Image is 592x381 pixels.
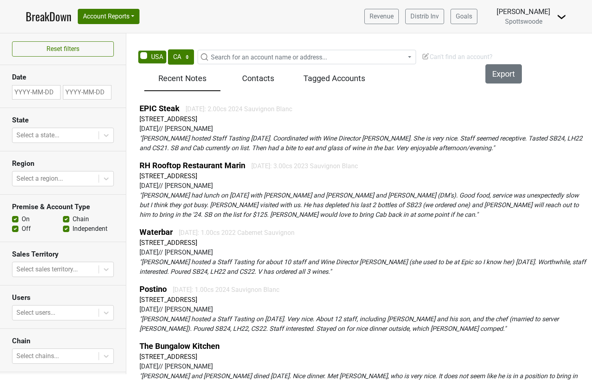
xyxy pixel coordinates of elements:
[12,337,114,345] h3: Chain
[139,115,197,123] a: [STREET_ADDRESS]
[12,250,114,259] h3: Sales Territory
[300,73,368,83] h5: Tagged Accounts
[224,73,293,83] h5: Contacts
[451,9,477,24] a: Goals
[139,315,559,332] em: " [PERSON_NAME] hosted a Staff Tasting on [DATE]. Very nice. About 12 staff, including [PERSON_NA...
[179,229,295,236] span: [DATE]: 1.00cs 2022 Cabernet Sauvignon
[139,296,197,304] a: [STREET_ADDRESS]
[22,224,31,234] label: Off
[12,73,114,81] h3: Date
[139,227,173,237] a: Waterbar
[148,73,216,83] h5: Recent Notes
[139,181,589,191] div: [DATE] // [PERSON_NAME]
[22,214,30,224] label: On
[173,286,279,293] span: [DATE]: 1.00cs 2024 Sauvignon Blanc
[139,124,589,134] div: [DATE] // [PERSON_NAME]
[78,9,139,24] button: Account Reports
[12,41,114,57] button: Reset filters
[12,85,61,100] input: YYYY-MM-DD
[422,53,493,61] span: Can't find an account?
[139,192,579,218] em: " [PERSON_NAME] had lunch on [DATE] with [PERSON_NAME] and [PERSON_NAME] and [PERSON_NAME] (DM's)...
[422,52,430,60] img: Edit
[139,305,589,314] div: [DATE] // [PERSON_NAME]
[139,239,197,247] a: [STREET_ADDRESS]
[505,18,542,25] span: Spottswoode
[186,105,292,113] span: [DATE]: 2.00cs 2024 Sauvignon Blanc
[12,116,114,124] h3: State
[251,162,358,170] span: [DATE]: 3.00cs 2023 Sauvignon Blanc
[139,284,167,294] a: Postino
[139,362,589,371] div: [DATE] // [PERSON_NAME]
[211,53,327,61] span: Search for an account name or address...
[12,203,114,211] h3: Premise & Account Type
[139,134,582,152] em: " [PERSON_NAME] hosted Staff Tasting [DATE]. Coordinated with Wine Director [PERSON_NAME]. She is...
[26,8,71,25] a: BreakDown
[497,6,550,17] div: [PERSON_NAME]
[73,224,107,234] label: Independent
[364,9,399,24] a: Revenue
[139,353,197,361] a: [STREET_ADDRESS]
[12,159,114,168] h3: Region
[63,85,111,100] input: YYYY-MM-DD
[139,248,589,257] div: [DATE] // [PERSON_NAME]
[139,341,220,351] a: The Bungalow Kitchen
[139,104,180,113] a: EPIC Steak
[485,64,522,84] button: Export
[12,293,114,302] h3: Users
[139,258,586,275] em: " [PERSON_NAME] hosted a Staff Tasting for about 10 staff and Wine Director [PERSON_NAME] (she us...
[139,161,245,170] a: RH Rooftop Restaurant Marin
[139,172,197,180] a: [STREET_ADDRESS]
[73,214,89,224] label: Chain
[405,9,444,24] a: Distrib Inv
[557,12,566,22] img: Dropdown Menu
